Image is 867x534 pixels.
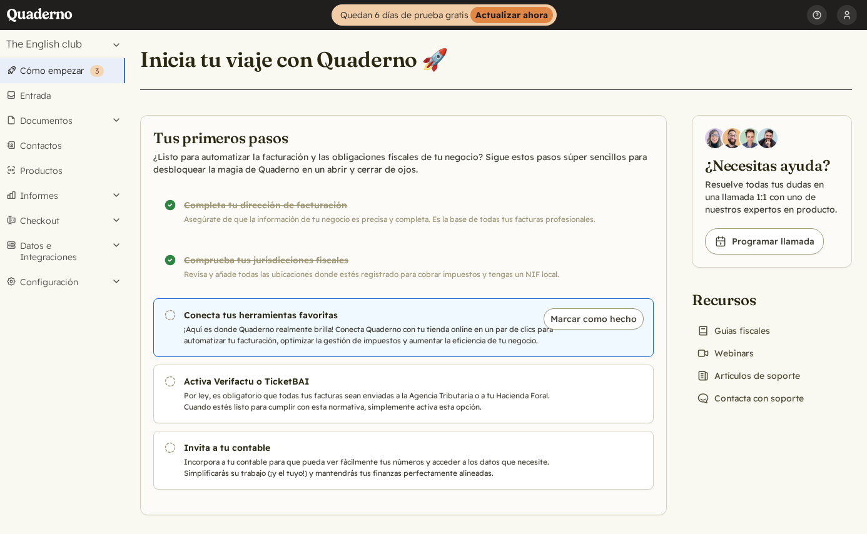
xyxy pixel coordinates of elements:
p: Resuelve todas tus dudas en una llamada 1:1 con uno de nuestros expertos en producto. [705,178,839,216]
img: Ivo Oltmans, Business Developer at Quaderno [740,128,760,148]
h3: Invita a tu contable [184,441,559,454]
a: Artículos de soporte [692,367,805,385]
h1: Inicia tu viaje con Quaderno 🚀 [140,46,448,73]
img: Diana Carrasco, Account Executive at Quaderno [705,128,725,148]
p: Incorpora a tu contable para que pueda ver fácilmente tus números y acceder a los datos que neces... [184,456,559,479]
p: ¡Aquí es donde Quaderno realmente brilla! Conecta Quaderno con tu tienda online en un par de clic... [184,324,559,346]
p: ¿Listo para automatizar la facturación y las obligaciones fiscales de tu negocio? Sigue estos pas... [153,151,654,176]
a: Programar llamada [705,228,824,254]
h3: Conecta tus herramientas favoritas [184,309,559,321]
h2: Recursos [692,290,809,310]
p: Por ley, es obligatorio que todas tus facturas sean enviadas a la Agencia Tributaria o a tu Hacie... [184,390,559,413]
a: Webinars [692,345,759,362]
a: Contacta con soporte [692,390,809,407]
img: Javier Rubio, DevRel at Quaderno [758,128,778,148]
strong: Actualizar ahora [470,7,553,23]
a: Quedan 6 días de prueba gratisActualizar ahora [332,4,557,26]
span: 3 [95,66,99,76]
a: Guías fiscales [692,322,775,340]
a: Activa Verifactu o TicketBAI Por ley, es obligatorio que todas tus facturas sean enviadas a la Ag... [153,365,654,423]
a: Invita a tu contable Incorpora a tu contable para que pueda ver fácilmente tus números y acceder ... [153,431,654,490]
a: Conecta tus herramientas favoritas ¡Aquí es donde Quaderno realmente brilla! Conecta Quaderno con... [153,298,654,357]
h3: Activa Verifactu o TicketBAI [184,375,559,388]
h2: ¿Necesitas ayuda? [705,156,839,176]
img: Jairo Fumero, Account Executive at Quaderno [722,128,743,148]
h2: Tus primeros pasos [153,128,654,148]
button: Marcar como hecho [544,308,644,330]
